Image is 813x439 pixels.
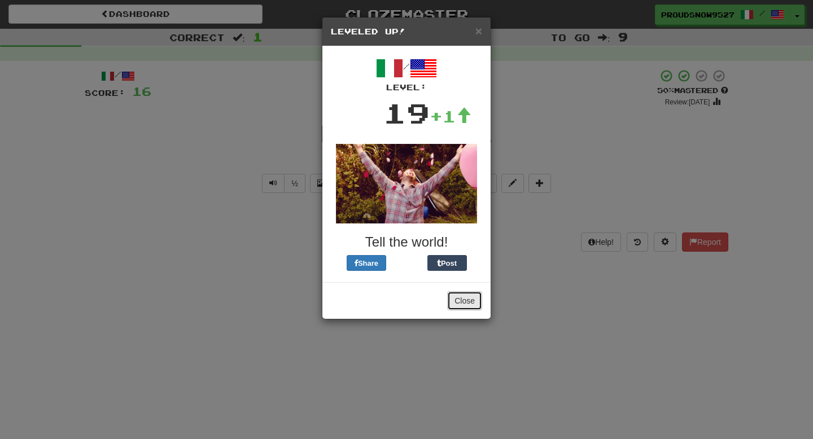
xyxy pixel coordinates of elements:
h5: Leveled Up! [331,26,482,37]
img: andy-72a9b47756ecc61a9f6c0ef31017d13e025550094338bf53ee1bb5849c5fd8eb.gif [336,144,477,223]
button: Share [347,255,386,271]
div: / [331,55,482,93]
div: Level: [331,82,482,93]
button: Post [427,255,467,271]
button: Close [475,25,482,37]
div: +1 [430,105,471,128]
h3: Tell the world! [331,235,482,249]
iframe: X Post Button [386,255,427,271]
button: Close [447,291,482,310]
span: × [475,24,482,37]
div: 19 [383,93,430,133]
